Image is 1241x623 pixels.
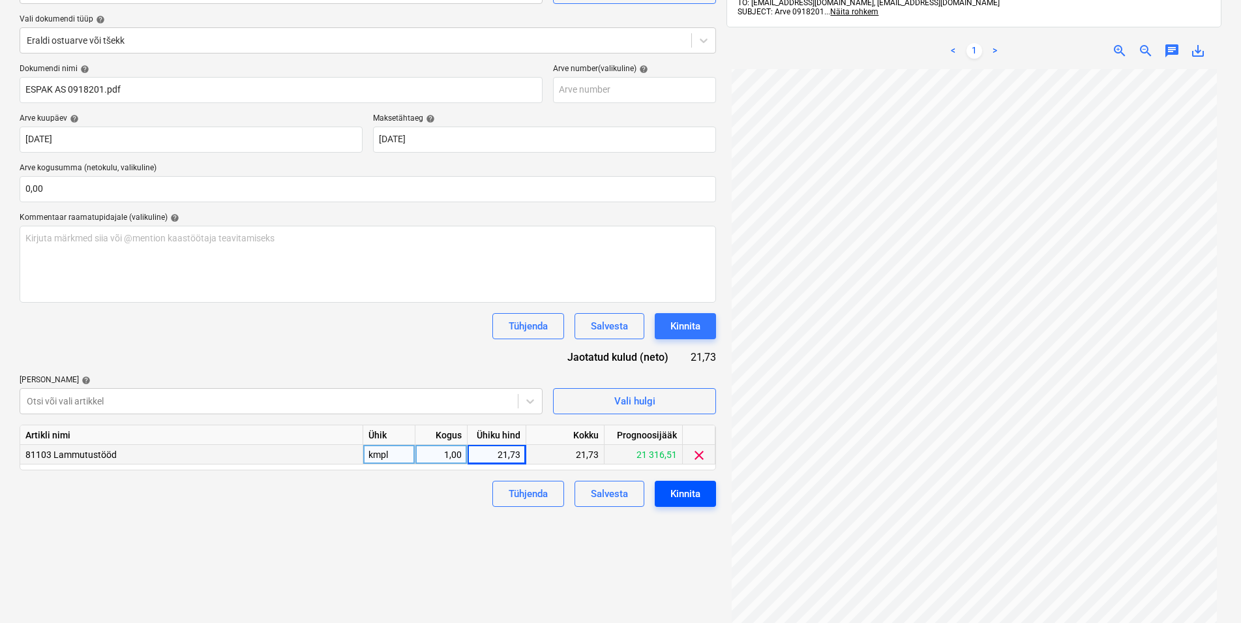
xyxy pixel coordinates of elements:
div: Tühjenda [509,485,548,502]
div: [PERSON_NAME] [20,375,543,386]
div: Artikli nimi [20,425,363,445]
div: Salvesta [591,485,628,502]
div: 1,00 [421,445,462,464]
div: 21 316,51 [605,445,683,464]
button: Salvesta [575,313,644,339]
div: Maksetähtaeg [373,114,716,124]
a: Page 1 is your current page [966,43,982,59]
div: 21,73 [526,445,605,464]
input: Tähtaega pole määratud [373,127,716,153]
span: help [78,65,89,74]
div: Kinnita [670,485,700,502]
span: help [423,114,435,123]
div: Kogus [415,425,468,445]
button: Tühjenda [492,313,564,339]
div: Salvesta [591,318,628,335]
span: help [636,65,648,74]
span: Näita rohkem [830,7,878,16]
span: help [168,213,179,222]
div: kmpl [363,445,415,464]
input: Arve kuupäeva pole määratud. [20,127,363,153]
div: Dokumendi nimi [20,64,543,74]
input: Dokumendi nimi [20,77,543,103]
div: Kinnita [670,318,700,335]
iframe: Chat Widget [1176,560,1241,623]
div: 21,73 [689,350,717,365]
div: Ühik [363,425,415,445]
input: Arve number [553,77,716,103]
button: Kinnita [655,313,716,339]
span: SUBJECT: Arve 0918201 [738,7,824,16]
div: 21,73 [473,445,520,464]
div: Tühjenda [509,318,548,335]
span: zoom_out [1138,43,1154,59]
span: help [79,376,91,385]
button: Salvesta [575,481,644,507]
a: Next page [987,43,1003,59]
span: save_alt [1190,43,1206,59]
div: Kokku [526,425,605,445]
span: 81103 Lammutustööd [25,449,117,460]
span: help [67,114,79,123]
div: Kommentaar raamatupidajale (valikuline) [20,213,716,223]
a: Previous page [946,43,961,59]
p: Arve kogusumma (netokulu, valikuline) [20,163,716,176]
span: chat [1164,43,1180,59]
div: Vali dokumendi tüüp [20,14,716,25]
button: Vali hulgi [553,388,716,414]
span: ... [824,7,878,16]
div: Jaotatud kulud (neto) [546,350,689,365]
span: clear [691,448,707,463]
div: Arve number (valikuline) [553,64,716,74]
div: Ühiku hind [468,425,526,445]
div: Prognoosijääk [605,425,683,445]
div: Vali hulgi [614,393,655,410]
button: Kinnita [655,481,716,507]
button: Tühjenda [492,481,564,507]
div: Arve kuupäev [20,114,363,124]
input: Arve kogusumma (netokulu, valikuline) [20,176,716,202]
span: help [93,15,105,24]
span: zoom_in [1112,43,1128,59]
